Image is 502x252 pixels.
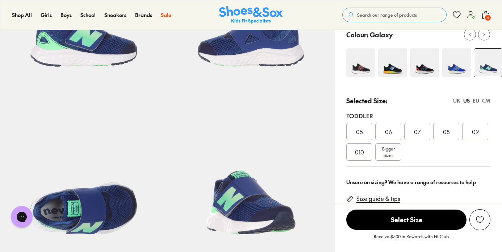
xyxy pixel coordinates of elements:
[7,203,36,230] iframe: Gorgias live chat messenger
[472,127,479,136] span: 09
[374,233,449,246] p: Receive $7.00 in Rewards with Fit Club
[382,145,395,158] span: Bigger Sizes
[355,148,364,156] span: 010
[219,6,283,24] img: SNS_Logo_Responsive.svg
[385,127,392,136] span: 06
[41,11,52,19] a: Girls
[346,111,490,120] div: Toddler
[378,48,407,77] img: 4-498937_1
[463,97,470,104] div: US
[453,97,460,104] div: UK
[60,11,72,19] a: Boys
[104,11,126,19] a: Sneakers
[80,11,96,18] span: School
[442,48,471,77] img: 4-474003_1
[346,96,388,106] p: Selected Size:
[346,48,375,77] img: 4-551729_1
[356,127,363,136] span: 05
[12,11,32,18] span: Shop All
[357,12,417,18] span: Search our range of products
[41,11,52,18] span: Girls
[12,11,32,19] a: Shop All
[135,11,152,19] a: Brands
[346,30,368,40] p: Colour:
[135,11,152,18] span: Brands
[346,209,467,230] button: Select Size
[469,209,490,230] button: Add to wishlist
[484,14,491,21] span: 4
[342,8,447,22] button: Search our range of products
[219,6,283,24] a: Shoes & Sox
[161,11,171,18] span: Sale
[60,11,72,18] span: Boys
[473,97,479,104] div: EU
[370,30,393,40] p: Galaxy
[443,127,450,136] span: 08
[414,127,421,136] span: 07
[80,11,96,19] a: School
[346,178,490,186] div: Unsure on sizing? We have a range of resources to help
[482,97,490,104] div: CM
[104,11,126,18] span: Sneakers
[346,210,467,230] span: Select Size
[410,48,439,77] img: 4-527580_1
[161,11,171,19] a: Sale
[356,195,400,203] a: Size guide & tips
[481,7,490,23] button: 4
